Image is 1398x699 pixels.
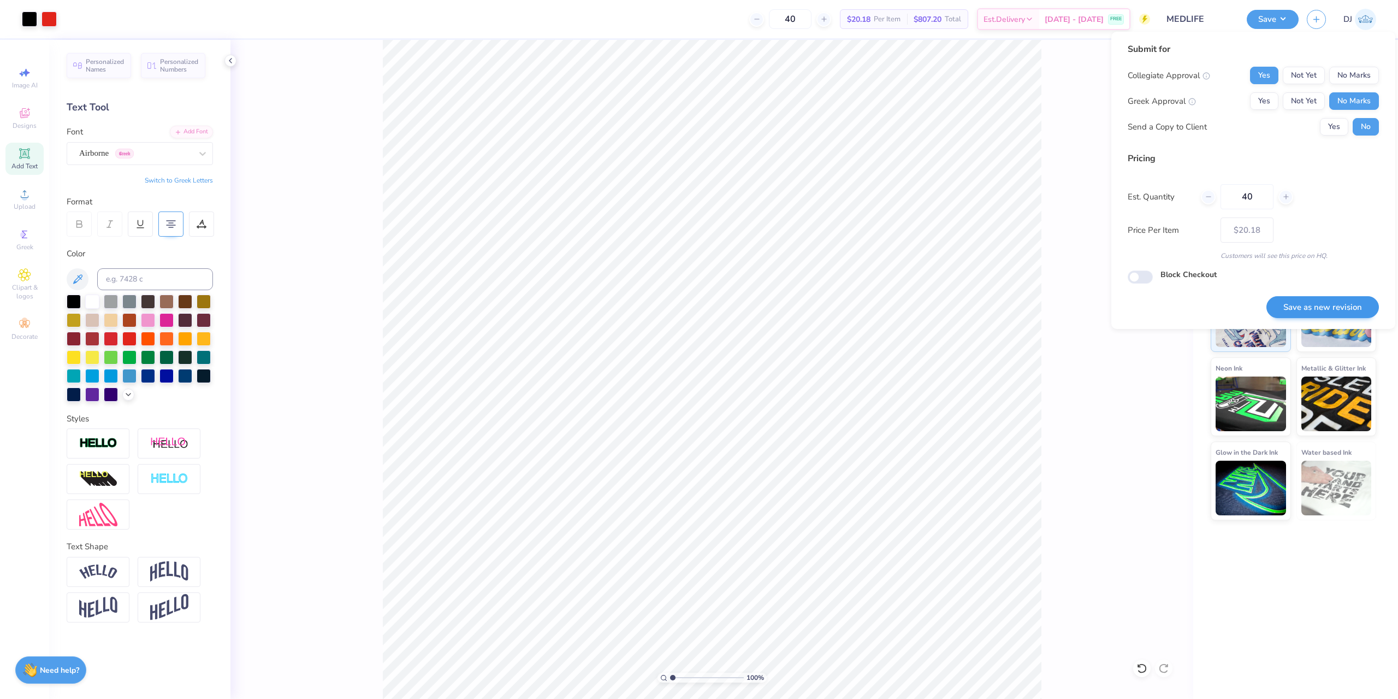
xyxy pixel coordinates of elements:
span: Upload [14,202,35,211]
span: $807.20 [914,14,941,25]
div: Collegiate Approval [1128,69,1210,82]
div: Format [67,196,214,208]
div: Text Tool [67,100,213,115]
div: Pricing [1128,152,1379,165]
img: Water based Ink [1301,461,1372,515]
div: Greek Approval [1128,95,1196,108]
input: – – [769,9,811,29]
span: Glow in the Dark Ink [1216,447,1278,458]
img: Free Distort [79,503,117,526]
input: Untitled Design [1158,8,1239,30]
button: Yes [1250,67,1278,84]
div: Send a Copy to Client [1128,121,1207,133]
button: Switch to Greek Letters [145,176,213,185]
img: Negative Space [150,473,188,485]
button: Not Yet [1283,92,1325,110]
button: Yes [1250,92,1278,110]
span: Neon Ink [1216,362,1242,374]
div: Add Font [170,126,213,138]
div: Submit for [1128,43,1379,56]
div: Customers will see this price on HQ. [1128,251,1379,261]
img: Danyl Jon Ferrer [1355,9,1376,30]
span: Greek [16,243,33,251]
button: Save [1247,10,1299,29]
img: Arc [79,565,117,579]
span: Decorate [11,332,38,341]
img: Metallic & Glitter Ink [1301,377,1372,431]
img: Shadow [150,437,188,450]
label: Est. Quantity [1128,191,1193,203]
span: Designs [13,121,37,130]
span: [DATE] - [DATE] [1045,14,1104,25]
span: 100 % [747,673,764,683]
div: Styles [67,413,213,425]
img: Stroke [79,437,117,450]
span: Add Text [11,162,38,171]
button: No [1353,118,1379,136]
span: FREE [1110,15,1122,23]
strong: Need help? [40,665,79,675]
span: $20.18 [847,14,870,25]
span: Metallic & Glitter Ink [1301,362,1366,374]
img: Arch [150,561,188,582]
img: Neon Ink [1216,377,1286,431]
img: Glow in the Dark Ink [1216,461,1286,515]
span: Image AI [12,81,38,90]
span: Total [945,14,961,25]
img: Flag [79,597,117,618]
span: Personalized Names [86,58,125,73]
span: Personalized Numbers [160,58,199,73]
input: – – [1221,184,1273,209]
div: Text Shape [67,541,213,553]
span: Water based Ink [1301,447,1352,458]
button: No Marks [1329,92,1379,110]
div: Color [67,248,213,260]
label: Font [67,126,83,138]
label: Block Checkout [1160,269,1217,280]
span: Est. Delivery [984,14,1025,25]
a: DJ [1343,9,1376,30]
input: e.g. 7428 c [97,268,213,290]
span: Clipart & logos [5,283,44,301]
button: Yes [1320,118,1348,136]
span: Per Item [874,14,901,25]
label: Price Per Item [1128,224,1212,237]
img: 3d Illusion [79,471,117,488]
button: No Marks [1329,67,1379,84]
span: DJ [1343,13,1352,26]
button: Save as new revision [1266,296,1379,319]
img: Rise [150,594,188,621]
button: Not Yet [1283,67,1325,84]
